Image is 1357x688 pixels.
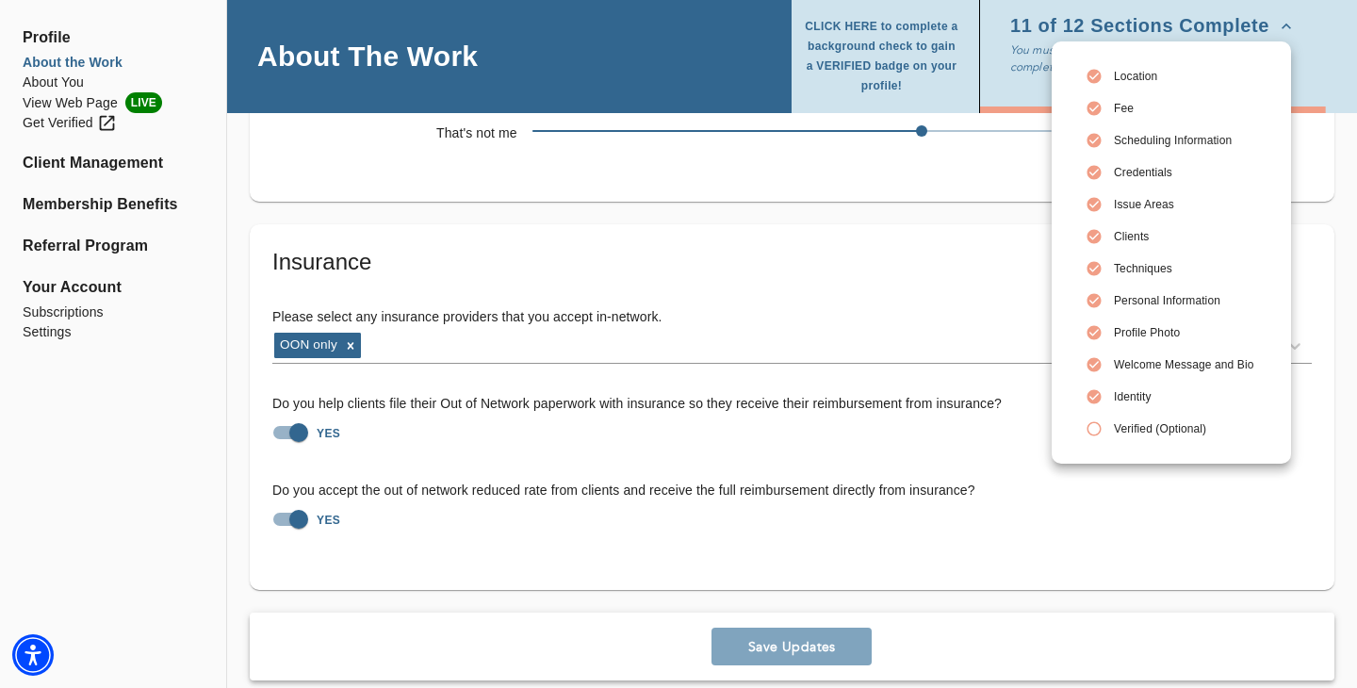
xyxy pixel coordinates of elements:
span: Issue Areas [1114,196,1253,213]
span: Profile Photo [1114,324,1253,341]
span: Credentials [1114,164,1253,181]
span: Scheduling Information [1114,132,1253,149]
span: Verified (Optional) [1114,420,1253,437]
span: Clients [1114,228,1253,245]
span: Location [1114,68,1253,85]
span: Identity [1114,388,1253,405]
span: Welcome Message and Bio [1114,356,1253,373]
div: Accessibility Menu [12,634,54,676]
span: Techniques [1114,260,1253,277]
span: Fee [1114,100,1253,117]
span: Personal Information [1114,292,1253,309]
